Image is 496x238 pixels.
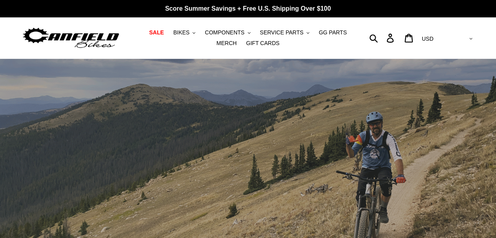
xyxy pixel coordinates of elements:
[256,27,313,38] button: SERVICE PARTS
[319,29,347,36] span: GG PARTS
[22,26,120,51] img: Canfield Bikes
[242,38,284,49] a: GIFT CARDS
[173,29,189,36] span: BIKES
[246,40,280,47] span: GIFT CARDS
[169,27,199,38] button: BIKES
[201,27,254,38] button: COMPONENTS
[213,38,241,49] a: MERCH
[205,29,244,36] span: COMPONENTS
[260,29,303,36] span: SERVICE PARTS
[315,27,351,38] a: GG PARTS
[145,27,168,38] a: SALE
[149,29,164,36] span: SALE
[217,40,237,47] span: MERCH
